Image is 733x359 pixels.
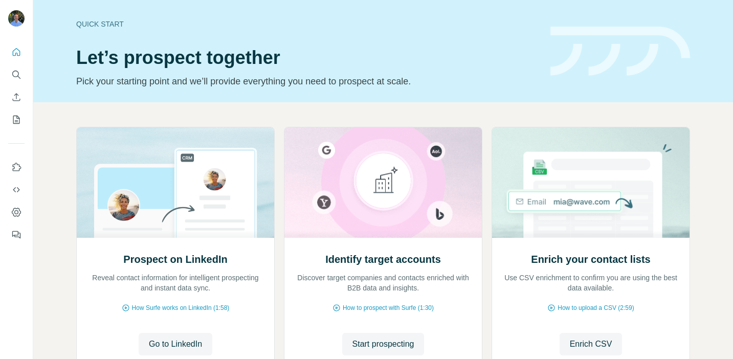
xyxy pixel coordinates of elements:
h2: Prospect on LinkedIn [123,252,227,266]
h1: Let’s prospect together [76,48,538,68]
button: Quick start [8,43,25,61]
span: Start prospecting [352,338,414,350]
button: Feedback [8,226,25,244]
button: My lists [8,110,25,129]
p: Pick your starting point and we’ll provide everything you need to prospect at scale. [76,74,538,88]
p: Use CSV enrichment to confirm you are using the best data available. [502,273,679,293]
button: Dashboard [8,203,25,221]
button: Enrich CSV [8,88,25,106]
span: Enrich CSV [570,338,612,350]
button: Go to LinkedIn [139,333,212,355]
h2: Enrich your contact lists [531,252,650,266]
span: How to prospect with Surfe (1:30) [343,303,434,312]
img: Identify target accounts [284,127,482,238]
button: Use Surfe on LinkedIn [8,158,25,176]
button: Enrich CSV [560,333,623,355]
p: Reveal contact information for intelligent prospecting and instant data sync. [87,273,264,293]
img: Avatar [8,10,25,27]
span: How to upload a CSV (2:59) [558,303,634,312]
h2: Identify target accounts [325,252,441,266]
img: Enrich your contact lists [492,127,690,238]
span: How Surfe works on LinkedIn (1:58) [132,303,230,312]
img: Prospect on LinkedIn [76,127,275,238]
div: Quick start [76,19,538,29]
img: banner [550,27,690,76]
button: Search [8,65,25,84]
span: Go to LinkedIn [149,338,202,350]
p: Discover target companies and contacts enriched with B2B data and insights. [295,273,472,293]
button: Use Surfe API [8,181,25,199]
button: Start prospecting [342,333,425,355]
